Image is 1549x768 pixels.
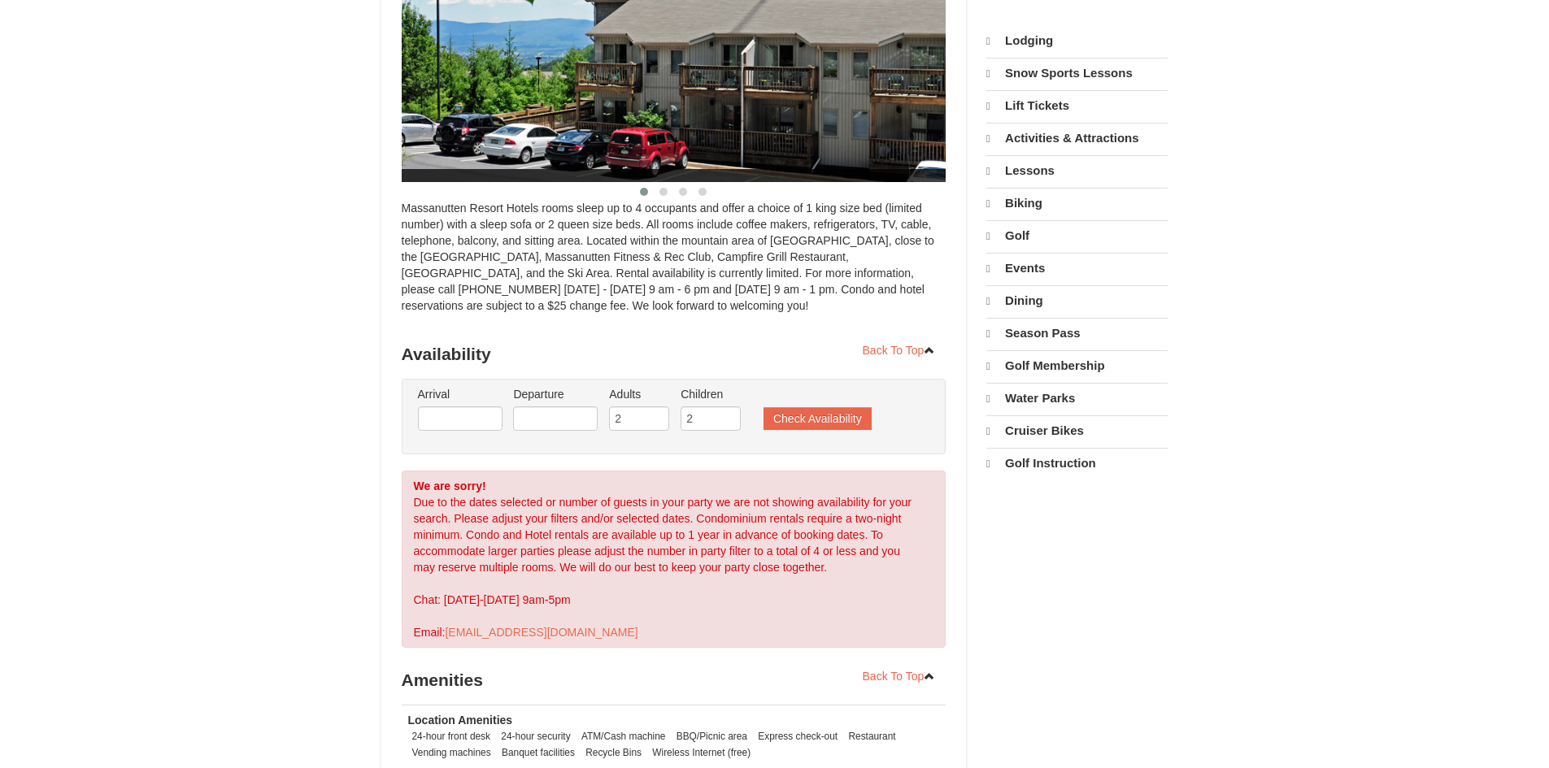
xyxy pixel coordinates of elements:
li: Wireless Internet (free) [648,744,755,761]
a: Biking [986,188,1168,219]
div: Due to the dates selected or number of guests in your party we are not showing availability for y... [402,471,946,648]
h3: Amenities [402,664,946,696]
label: Adults [609,386,669,402]
a: Lodging [986,26,1168,56]
a: [EMAIL_ADDRESS][DOMAIN_NAME] [445,626,637,639]
a: Back To Top [852,338,946,362]
li: Recycle Bins [581,744,646,761]
a: Cruiser Bikes [986,415,1168,446]
li: Express check-out [754,728,842,744]
a: Golf [986,220,1168,251]
a: Activities & Attractions [986,123,1168,154]
li: Vending machines [408,744,495,761]
strong: We are sorry! [414,479,486,492]
li: BBQ/Picnic area [672,728,751,744]
a: Water Parks [986,383,1168,414]
label: Children [681,386,741,402]
a: Golf Instruction [986,448,1168,479]
li: 24-hour front desk [408,728,495,744]
label: Arrival [418,386,503,402]
a: Back To Top [852,664,946,688]
button: Check Availability [764,407,872,430]
a: Events [986,253,1168,284]
a: Lessons [986,155,1168,186]
label: Departure [513,386,598,402]
a: Golf Membership [986,350,1168,381]
div: Massanutten Resort Hotels rooms sleep up to 4 occupants and offer a choice of 1 king size bed (li... [402,200,946,330]
li: ATM/Cash machine [577,728,670,744]
a: Dining [986,285,1168,316]
li: Restaurant [844,728,899,744]
h3: Availability [402,338,946,371]
a: Snow Sports Lessons [986,58,1168,89]
li: Banquet facilities [498,744,579,761]
a: Lift Tickets [986,90,1168,121]
strong: Location Amenities [408,714,513,727]
li: 24-hour security [497,728,574,744]
a: Season Pass [986,318,1168,349]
